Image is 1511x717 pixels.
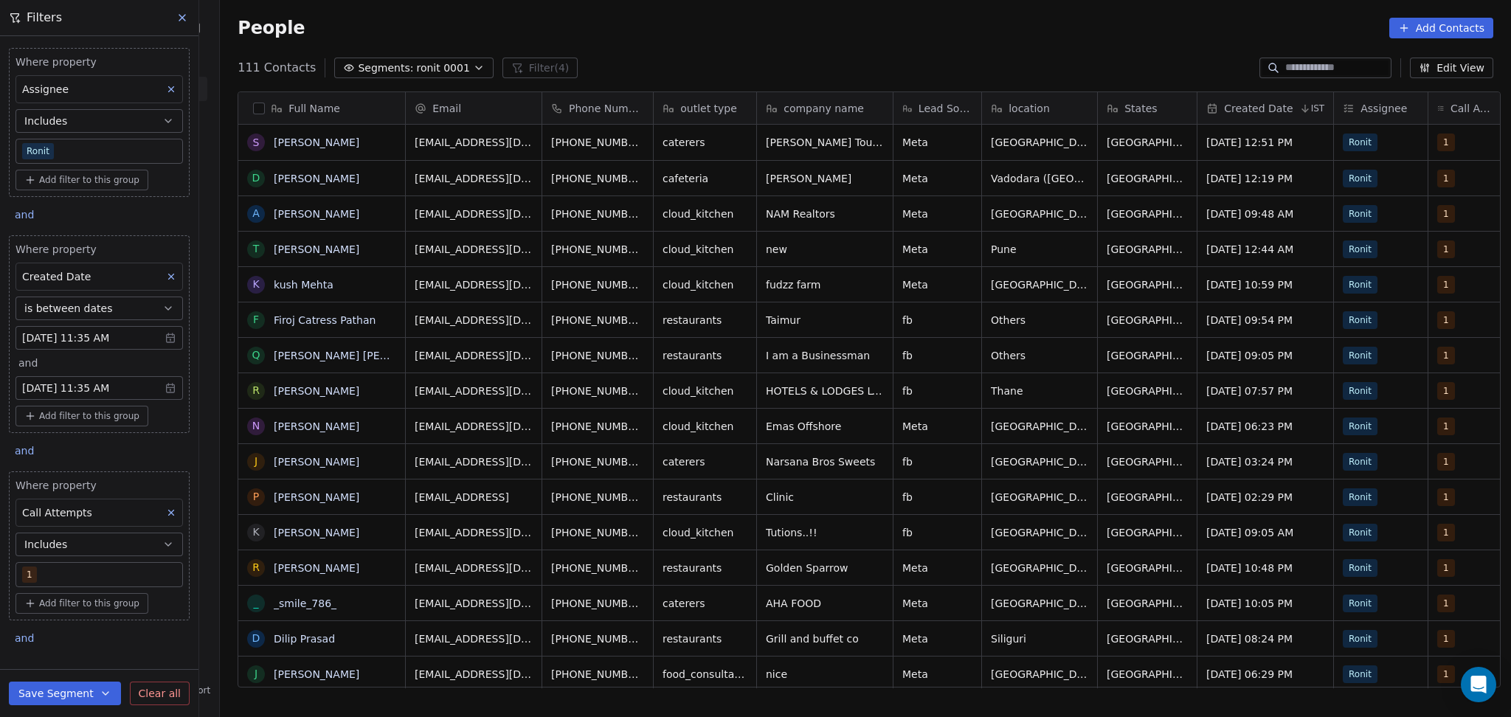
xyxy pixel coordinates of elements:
[902,419,972,434] span: Meta
[1206,419,1324,434] span: [DATE] 06:23 PM
[1107,242,1188,257] span: [GEOGRAPHIC_DATA]
[274,597,336,609] a: _smile_786_
[1124,101,1157,116] span: States
[1343,418,1377,435] span: Ronit
[766,631,884,646] span: Grill and buffet co
[1107,667,1188,682] span: [GEOGRAPHIC_DATA]
[1311,103,1325,114] span: IST
[766,135,884,150] span: [PERSON_NAME] Tours & Travels
[902,242,972,257] span: Meta
[274,420,359,432] a: [PERSON_NAME]
[1437,524,1455,541] span: 1
[1437,170,1455,187] span: 1
[663,313,747,328] span: restaurants
[1437,665,1455,683] span: 1
[1343,170,1377,187] span: Ronit
[1360,101,1407,116] span: Assignee
[1197,92,1333,124] div: Created DateIST
[253,135,260,150] div: s
[991,242,1088,257] span: Pune
[274,350,538,361] a: [PERSON_NAME] [PERSON_NAME] [PERSON_NAME]
[1107,454,1188,469] span: [GEOGRAPHIC_DATA]
[991,348,1088,363] span: Others
[991,207,1088,221] span: [GEOGRAPHIC_DATA]
[1343,134,1377,151] span: Ronit
[757,92,893,124] div: company name
[253,277,260,292] div: k
[766,348,884,363] span: I am a Businessman
[415,242,533,257] span: [EMAIL_ADDRESS][DOMAIN_NAME]
[1343,347,1377,364] span: Ronit
[274,208,359,220] a: [PERSON_NAME]
[902,561,972,575] span: Meta
[253,312,259,328] div: F
[415,313,533,328] span: [EMAIL_ADDRESS][DOMAIN_NAME]
[274,279,333,291] a: kush Mehta
[288,101,340,116] span: Full Name
[274,562,359,574] a: [PERSON_NAME]
[991,171,1088,186] span: Vadodara ([GEOGRAPHIC_DATA])
[551,596,644,611] span: [PHONE_NUMBER]
[991,454,1088,469] span: [GEOGRAPHIC_DATA]
[663,631,747,646] span: restaurants
[432,101,461,116] span: Email
[982,92,1097,124] div: location
[551,313,644,328] span: [PHONE_NUMBER]
[1206,525,1324,540] span: [DATE] 09:05 AM
[551,490,644,505] span: [PHONE_NUMBER]
[415,171,533,186] span: [EMAIL_ADDRESS][DOMAIN_NAME]
[1437,205,1455,223] span: 1
[1343,665,1377,683] span: Ronit
[766,384,884,398] span: HOTELS & LODGES LTD
[766,454,884,469] span: Narsana Bros Sweets
[663,348,747,363] span: restaurants
[766,207,884,221] span: NAM Realtors
[551,419,644,434] span: [PHONE_NUMBER]
[1410,58,1493,78] button: Edit View
[1206,596,1324,611] span: [DATE] 10:05 PM
[238,59,316,77] span: 111 Contacts
[1098,92,1197,124] div: States
[1206,207,1324,221] span: [DATE] 09:48 AM
[991,631,1088,646] span: Siliguri
[415,667,533,682] span: [EMAIL_ADDRESS][DOMAIN_NAME]
[663,277,747,292] span: cloud_kitchen
[1107,313,1188,328] span: [GEOGRAPHIC_DATA]
[1343,559,1377,577] span: Ronit
[902,490,972,505] span: fb
[1206,171,1324,186] span: [DATE] 12:19 PM
[551,277,644,292] span: [PHONE_NUMBER]
[663,525,747,540] span: cloud_kitchen
[902,348,972,363] span: fb
[415,419,533,434] span: [EMAIL_ADDRESS][DOMAIN_NAME]
[766,171,884,186] span: [PERSON_NAME]
[415,348,533,363] span: [EMAIL_ADDRESS][DOMAIN_NAME]
[1107,277,1188,292] span: [GEOGRAPHIC_DATA]
[253,241,260,257] div: T
[255,666,257,682] div: J
[663,596,747,611] span: caterers
[766,419,884,434] span: Emas Offshore
[1437,595,1455,612] span: 1
[1343,453,1377,471] span: Ronit
[1107,207,1188,221] span: [GEOGRAPHIC_DATA]
[1343,205,1377,223] span: Ronit
[663,135,747,150] span: caterers
[902,135,972,150] span: Meta
[252,170,260,186] div: D
[1437,488,1455,506] span: 1
[551,561,644,575] span: [PHONE_NUMBER]
[1206,277,1324,292] span: [DATE] 10:59 PM
[1343,488,1377,506] span: Ronit
[902,667,972,682] span: Meta
[1343,240,1377,258] span: Ronit
[274,668,359,680] a: [PERSON_NAME]
[1437,276,1455,294] span: 1
[902,454,972,469] span: fb
[663,207,747,221] span: cloud_kitchen
[415,490,533,505] span: [EMAIL_ADDRESS]
[663,419,747,434] span: cloud_kitchen
[1437,311,1455,329] span: 1
[1437,134,1455,151] span: 1
[415,135,533,150] span: [EMAIL_ADDRESS][DOMAIN_NAME]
